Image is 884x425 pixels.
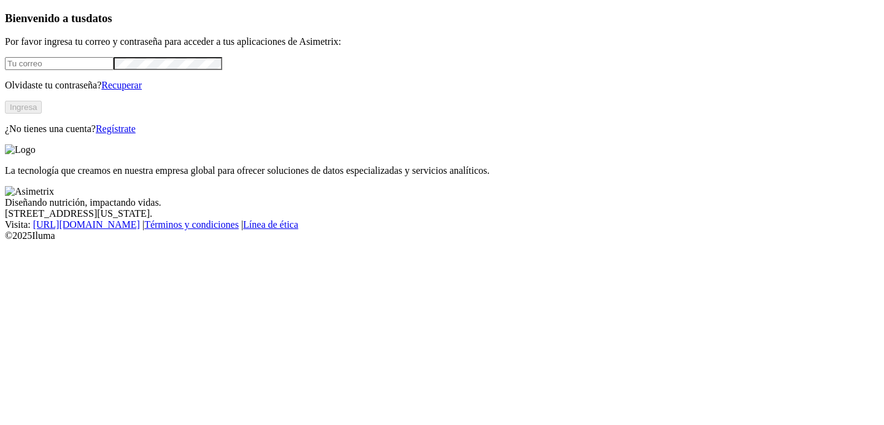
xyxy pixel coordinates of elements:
[86,12,112,25] span: datos
[5,186,54,197] img: Asimetrix
[33,219,140,230] a: [URL][DOMAIN_NAME]
[5,165,879,176] p: La tecnología que creamos en nuestra empresa global para ofrecer soluciones de datos especializad...
[5,197,879,208] div: Diseñando nutrición, impactando vidas.
[5,12,879,25] h3: Bienvenido a tus
[5,80,879,91] p: Olvidaste tu contraseña?
[5,230,879,241] div: © 2025 Iluma
[96,123,136,134] a: Regístrate
[5,101,42,114] button: Ingresa
[5,208,879,219] div: [STREET_ADDRESS][US_STATE].
[144,219,239,230] a: Términos y condiciones
[5,144,36,155] img: Logo
[5,36,879,47] p: Por favor ingresa tu correo y contraseña para acceder a tus aplicaciones de Asimetrix:
[101,80,142,90] a: Recuperar
[243,219,298,230] a: Línea de ética
[5,123,879,135] p: ¿No tienes una cuenta?
[5,57,114,70] input: Tu correo
[5,219,879,230] div: Visita : | |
